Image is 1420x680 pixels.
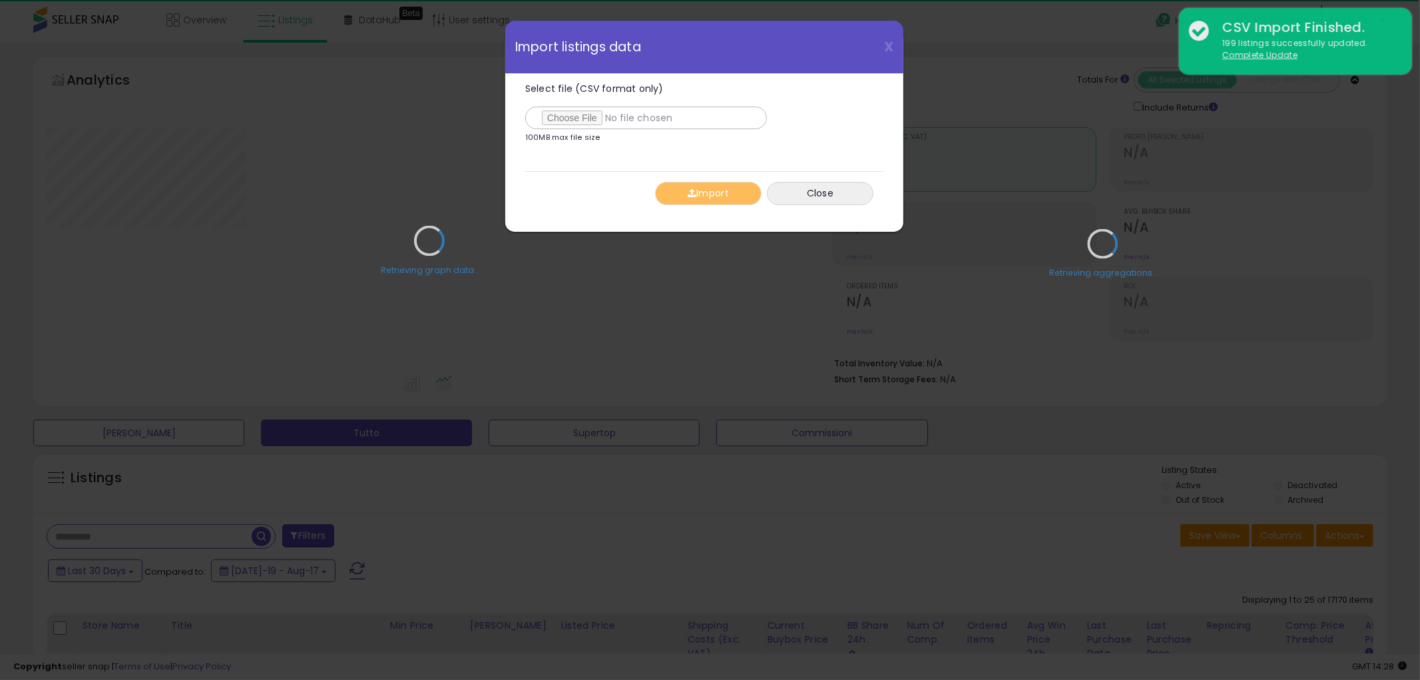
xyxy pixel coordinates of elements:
[884,37,893,56] span: X
[381,264,478,276] div: Retrieving graph data..
[1212,18,1402,37] div: CSV Import Finished.
[1212,37,1402,62] div: 199 listings successfully updated.
[1222,49,1298,61] u: Complete Update
[515,41,641,53] span: Import listings data
[1049,266,1156,278] div: Retrieving aggregations..
[525,82,664,95] span: Select file (CSV format only)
